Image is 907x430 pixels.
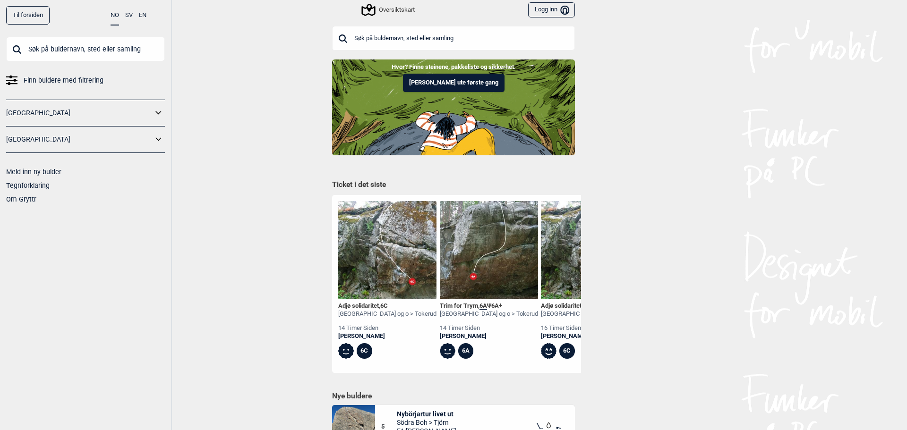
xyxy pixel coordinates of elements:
a: Om Gryttr [6,195,36,203]
img: Ado solidaritet 190425 [338,201,436,299]
span: Nybörjartur livet ut [397,410,456,418]
img: Ado solidaritet 190425 [541,201,639,299]
a: [PERSON_NAME] [338,332,436,340]
span: Finn buldere med filtrering [24,74,103,87]
span: 6A [479,302,487,310]
div: Adjø solidaritet , [338,302,436,310]
div: Trim for Trym , Ψ [440,302,538,310]
div: 6C [559,343,575,359]
a: [PERSON_NAME] [440,332,538,340]
div: 14 timer siden [440,324,538,332]
a: [GEOGRAPHIC_DATA] [6,106,153,120]
div: [GEOGRAPHIC_DATA] og o > Tokerud [541,310,639,318]
h1: Nye buldere [332,391,575,401]
a: [PERSON_NAME] [541,332,639,340]
span: 6C [380,302,388,309]
a: [GEOGRAPHIC_DATA] [6,133,153,146]
div: 14 timer siden [338,324,436,332]
a: Meld inn ny bulder [6,168,61,176]
div: [GEOGRAPHIC_DATA] og o > Tokerud [440,310,538,318]
button: NO [111,6,119,25]
button: Logg inn [528,2,575,18]
a: Til forsiden [6,6,50,25]
input: Søk på buldernavn, sted eller samling [332,26,575,51]
div: 16 timer siden [541,324,639,332]
button: [PERSON_NAME] ute første gang [403,74,505,92]
button: EN [139,6,146,25]
div: [GEOGRAPHIC_DATA] og o > Tokerud [338,310,436,318]
button: SV [125,6,133,25]
h1: Ticket i det siste [332,180,575,190]
span: Södra Boh > Tjörn [397,418,456,427]
div: Adjø solidaritet , [541,302,639,310]
img: Indoor to outdoor [332,59,575,155]
p: Hvor? Finne steinene, pakkeliste og sikkerhet. [7,62,900,72]
div: Oversiktskart [363,4,415,16]
span: 6A+ [491,302,502,309]
input: Søk på buldernavn, sted eller samling [6,37,165,61]
div: 6A [458,343,474,359]
div: 6C [357,343,372,359]
a: Finn buldere med filtrering [6,74,165,87]
a: Tegnforklaring [6,182,50,189]
img: Trim for trym 190425 [440,201,538,299]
